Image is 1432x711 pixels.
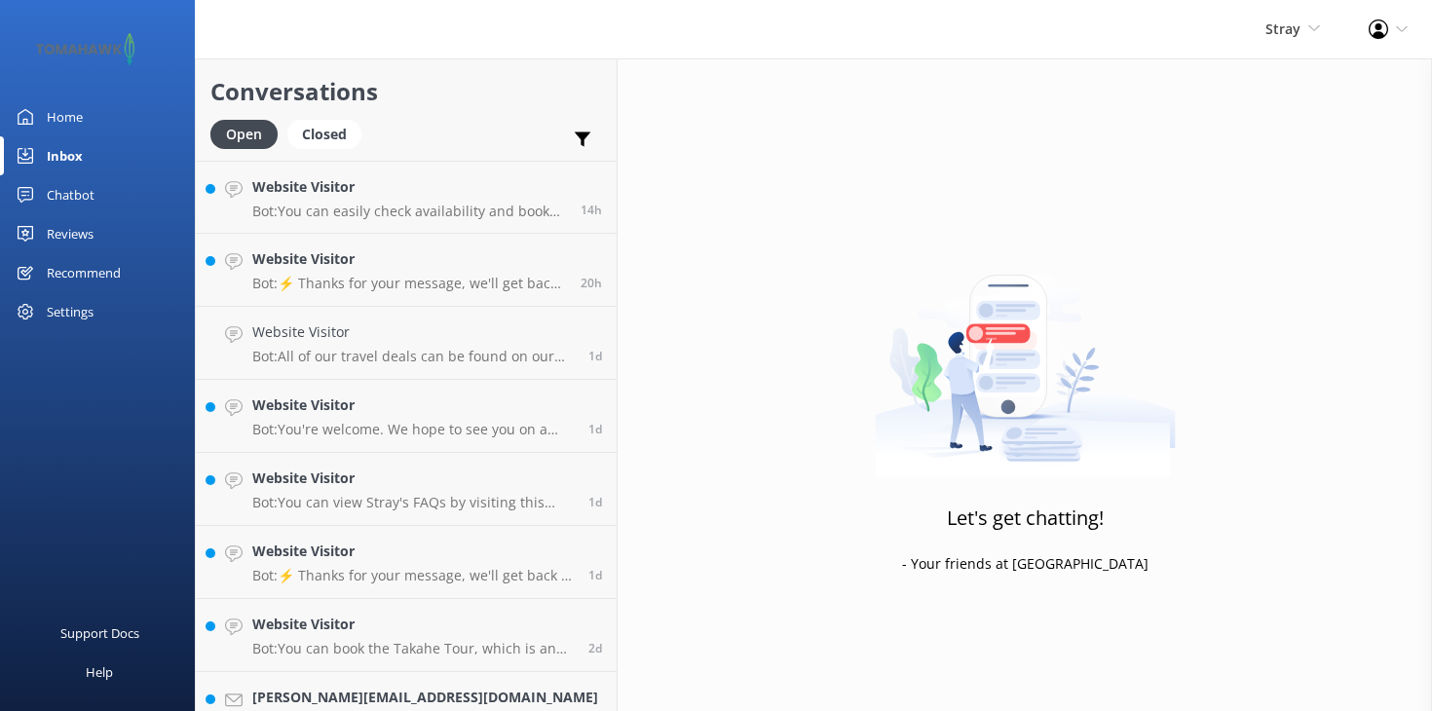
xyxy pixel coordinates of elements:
[581,275,602,291] span: Oct 09 2025 06:11pm (UTC +13:00) Pacific/Auckland
[252,687,598,708] h4: [PERSON_NAME][EMAIL_ADDRESS][DOMAIN_NAME]
[47,97,83,136] div: Home
[252,640,574,657] p: Bot: You can book the Takahe Tour, which is an 11-day South Island tour, online at [URL][DOMAIN_N...
[875,234,1176,477] img: artwork of a man stealing a conversation from at giant smartphone
[252,203,566,220] p: Bot: You can easily check availability and book your Stray Travel adventure online. For more deta...
[588,348,602,364] span: Oct 09 2025 11:35am (UTC +13:00) Pacific/Auckland
[252,468,574,489] h4: Website Visitor
[252,248,566,270] h4: Website Visitor
[196,599,617,672] a: Website VisitorBot:You can book the Takahe Tour, which is an 11-day South Island tour, online at ...
[947,503,1104,534] h3: Let's get chatting!
[210,123,287,144] a: Open
[252,614,574,635] h4: Website Visitor
[252,394,574,416] h4: Website Visitor
[252,348,574,365] p: Bot: All of our travel deals can be found on our website at [URL][DOMAIN_NAME].
[210,73,602,110] h2: Conversations
[29,33,141,65] img: 2-1647550015.png
[196,526,617,599] a: Website VisitorBot:⚡ Thanks for your message, we'll get back to you as soon as we can. Please lea...
[47,292,94,331] div: Settings
[588,494,602,510] span: Oct 09 2025 09:20am (UTC +13:00) Pacific/Auckland
[287,123,371,144] a: Closed
[196,380,617,453] a: Website VisitorBot:You're welcome. We hope to see you on a Stray tour soon!1d
[1265,19,1300,38] span: Stray
[252,421,574,438] p: Bot: You're welcome. We hope to see you on a Stray tour soon!
[588,421,602,437] span: Oct 09 2025 10:20am (UTC +13:00) Pacific/Auckland
[252,567,574,584] p: Bot: ⚡ Thanks for your message, we'll get back to you as soon as we can. Please leave your name a...
[196,307,617,380] a: Website VisitorBot:All of our travel deals can be found on our website at [URL][DOMAIN_NAME].1d
[196,234,617,307] a: Website VisitorBot:⚡ Thanks for your message, we'll get back to you as soon as we can. Please lea...
[60,614,139,653] div: Support Docs
[196,453,617,526] a: Website VisitorBot:You can view Stray's FAQs by visiting this link: [URL][DOMAIN_NAME].1d
[86,653,113,692] div: Help
[47,175,94,214] div: Chatbot
[252,541,574,562] h4: Website Visitor
[47,136,83,175] div: Inbox
[287,120,361,149] div: Closed
[588,567,602,583] span: Oct 09 2025 06:15am (UTC +13:00) Pacific/Auckland
[588,640,602,656] span: Oct 08 2025 09:02am (UTC +13:00) Pacific/Auckland
[47,214,94,253] div: Reviews
[210,120,278,149] div: Open
[196,161,617,234] a: Website VisitorBot:You can easily check availability and book your Stray Travel adventure online....
[902,553,1149,575] p: - Your friends at [GEOGRAPHIC_DATA]
[252,176,566,198] h4: Website Visitor
[252,275,566,292] p: Bot: ⚡ Thanks for your message, we'll get back to you as soon as we can. Please leave your name a...
[581,202,602,218] span: Oct 10 2025 12:09am (UTC +13:00) Pacific/Auckland
[47,253,121,292] div: Recommend
[252,494,574,511] p: Bot: You can view Stray's FAQs by visiting this link: [URL][DOMAIN_NAME].
[252,321,574,343] h4: Website Visitor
